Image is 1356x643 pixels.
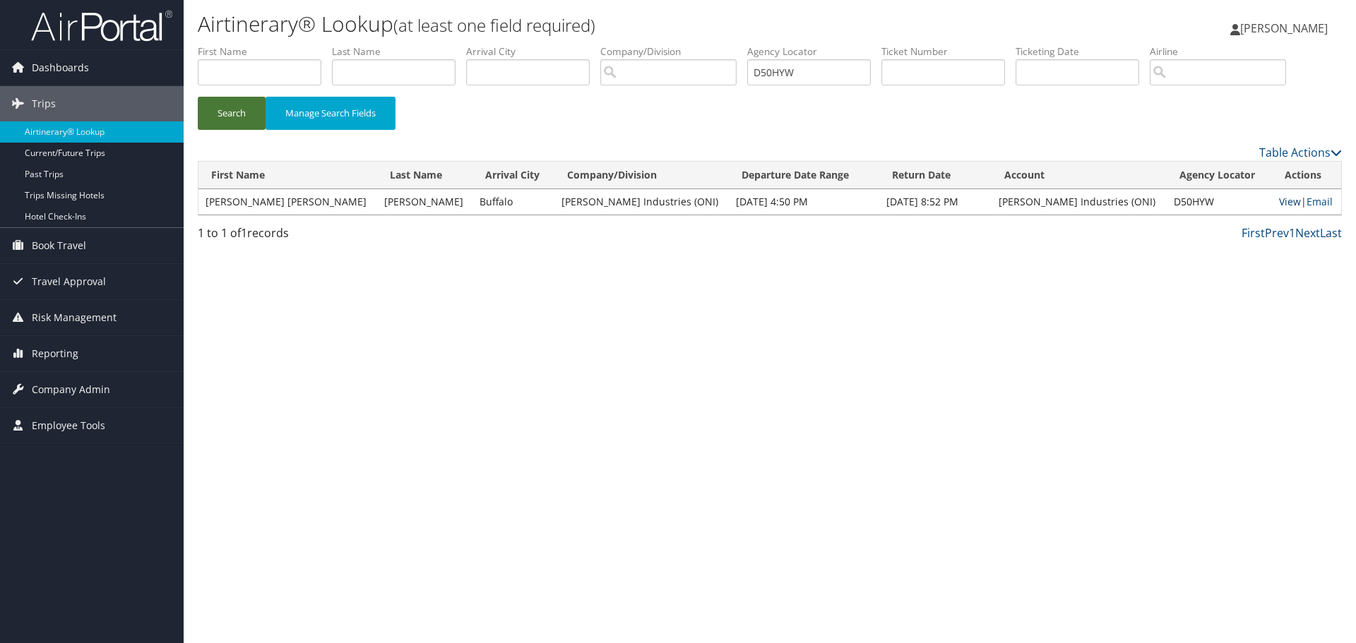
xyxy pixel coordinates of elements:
[1320,225,1342,241] a: Last
[554,189,729,215] td: [PERSON_NAME] Industries (ONI)
[332,44,466,59] label: Last Name
[198,189,377,215] td: [PERSON_NAME] [PERSON_NAME]
[1240,20,1328,36] span: [PERSON_NAME]
[32,264,106,299] span: Travel Approval
[32,300,117,335] span: Risk Management
[266,97,395,130] button: Manage Search Fields
[31,9,172,42] img: airportal-logo.png
[377,162,472,189] th: Last Name: activate to sort column ascending
[393,13,595,37] small: (at least one field required)
[32,86,56,121] span: Trips
[879,162,992,189] th: Return Date: activate to sort column ascending
[1259,145,1342,160] a: Table Actions
[600,44,747,59] label: Company/Division
[1307,195,1333,208] a: Email
[1167,189,1272,215] td: D50HYW
[992,189,1166,215] td: [PERSON_NAME] Industries (ONI)
[198,162,377,189] th: First Name: activate to sort column ascending
[881,44,1016,59] label: Ticket Number
[198,9,961,39] h1: Airtinerary® Lookup
[472,189,554,215] td: Buffalo
[466,44,600,59] label: Arrival City
[729,162,879,189] th: Departure Date Range: activate to sort column ascending
[1230,7,1342,49] a: [PERSON_NAME]
[241,225,247,241] span: 1
[198,97,266,130] button: Search
[1167,162,1272,189] th: Agency Locator: activate to sort column ascending
[729,189,879,215] td: [DATE] 4:50 PM
[747,44,881,59] label: Agency Locator
[377,189,472,215] td: [PERSON_NAME]
[1295,225,1320,241] a: Next
[32,228,86,263] span: Book Travel
[1279,195,1301,208] a: View
[1272,162,1341,189] th: Actions
[1272,189,1341,215] td: |
[32,408,105,443] span: Employee Tools
[1289,225,1295,241] a: 1
[198,224,468,248] div: 1 to 1 of records
[1150,44,1297,59] label: Airline
[1016,44,1150,59] label: Ticketing Date
[32,336,78,371] span: Reporting
[1265,225,1289,241] a: Prev
[1242,225,1265,241] a: First
[879,189,992,215] td: [DATE] 8:52 PM
[992,162,1166,189] th: Account: activate to sort column ascending
[32,50,89,85] span: Dashboards
[198,44,332,59] label: First Name
[554,162,729,189] th: Company/Division
[472,162,554,189] th: Arrival City: activate to sort column ascending
[32,372,110,407] span: Company Admin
